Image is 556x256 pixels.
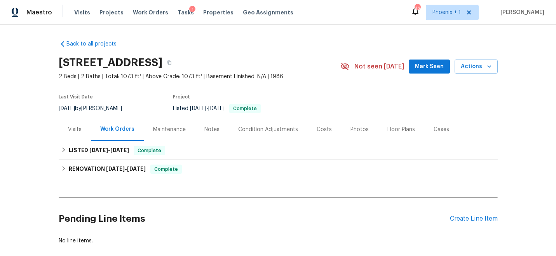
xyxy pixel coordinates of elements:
div: No line items. [59,237,498,245]
div: Visits [68,126,82,133]
div: Condition Adjustments [238,126,298,133]
span: Tasks [178,10,194,15]
span: Listed [173,106,261,111]
span: Visits [74,9,90,16]
div: Notes [204,126,220,133]
span: [DATE] [106,166,125,172]
h2: [STREET_ADDRESS] [59,59,162,67]
span: [DATE] [190,106,206,111]
div: Photos [350,126,369,133]
span: Work Orders [133,9,168,16]
span: Mark Seen [415,62,444,72]
span: [DATE] [59,106,75,111]
div: RENOVATION [DATE]-[DATE]Complete [59,160,498,179]
span: Projects [99,9,124,16]
div: Cases [434,126,449,133]
span: Complete [230,106,260,111]
div: Floor Plans [387,126,415,133]
span: Actions [461,62,492,72]
span: [DATE] [208,106,225,111]
span: [DATE] [89,147,108,153]
div: Maintenance [153,126,186,133]
button: Actions [455,60,498,74]
span: Not seen [DATE] [354,63,404,70]
div: Work Orders [100,125,134,133]
button: Mark Seen [409,60,450,74]
span: - [89,147,129,153]
div: Create Line Item [450,215,498,223]
span: [DATE] [110,147,129,153]
span: - [106,166,146,172]
div: 1 [189,6,195,14]
span: Complete [134,147,164,154]
div: 42 [415,5,420,12]
span: Maestro [26,9,52,16]
span: 2 Beds | 2 Baths | Total: 1073 ft² | Above Grade: 1073 ft² | Basement Finished: N/A | 1986 [59,73,340,81]
h6: LISTED [69,146,129,155]
span: Phoenix + 1 [432,9,461,16]
div: by [PERSON_NAME] [59,104,131,113]
div: Costs [317,126,332,133]
span: Properties [203,9,234,16]
span: Geo Assignments [243,9,293,16]
h2: Pending Line Items [59,201,450,237]
span: Project [173,95,190,99]
span: - [190,106,225,111]
div: LISTED [DATE]-[DATE]Complete [59,141,498,160]
a: Back to all projects [59,40,133,48]
h6: RENOVATION [69,165,146,174]
span: Last Visit Date [59,95,93,99]
span: [PERSON_NAME] [497,9,544,16]
span: Complete [151,165,181,173]
button: Copy Address [162,56,176,70]
span: [DATE] [127,166,146,172]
